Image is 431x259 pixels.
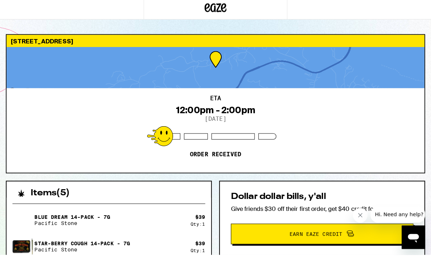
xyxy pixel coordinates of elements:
[34,247,128,252] p: Pacific Stone
[188,248,202,253] div: Qty: 1
[192,215,202,221] div: $ 39
[187,152,238,160] p: Order received
[188,222,202,227] div: Qty: 1
[365,207,419,223] iframe: Message from company
[173,107,252,118] div: 12:00pm - 2:00pm
[34,241,128,247] p: Star-berry Cough 14-Pack - 7g
[396,226,419,249] iframe: Button to launch messaging window
[285,232,337,237] span: Earn Eaze Credit
[201,118,223,124] p: [DATE]
[192,241,202,247] div: $ 39
[207,98,218,104] h2: ETA
[227,206,407,213] p: Give friends $30 off their first order, get $40 credit for yourself!
[12,211,32,231] img: Blue Dream 14-Pack - 7g
[12,237,32,257] img: Star-berry Cough 14-Pack - 7g
[34,215,109,221] p: Blue Dream 14-Pack - 7g
[34,221,109,226] p: Pacific Stone
[348,209,362,223] iframe: Close message
[30,190,69,199] h2: Items ( 5 )
[227,194,407,202] h2: Dollar dollar bills, y'all
[227,224,407,245] button: Earn Eaze Credit
[6,38,418,50] div: [STREET_ADDRESS]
